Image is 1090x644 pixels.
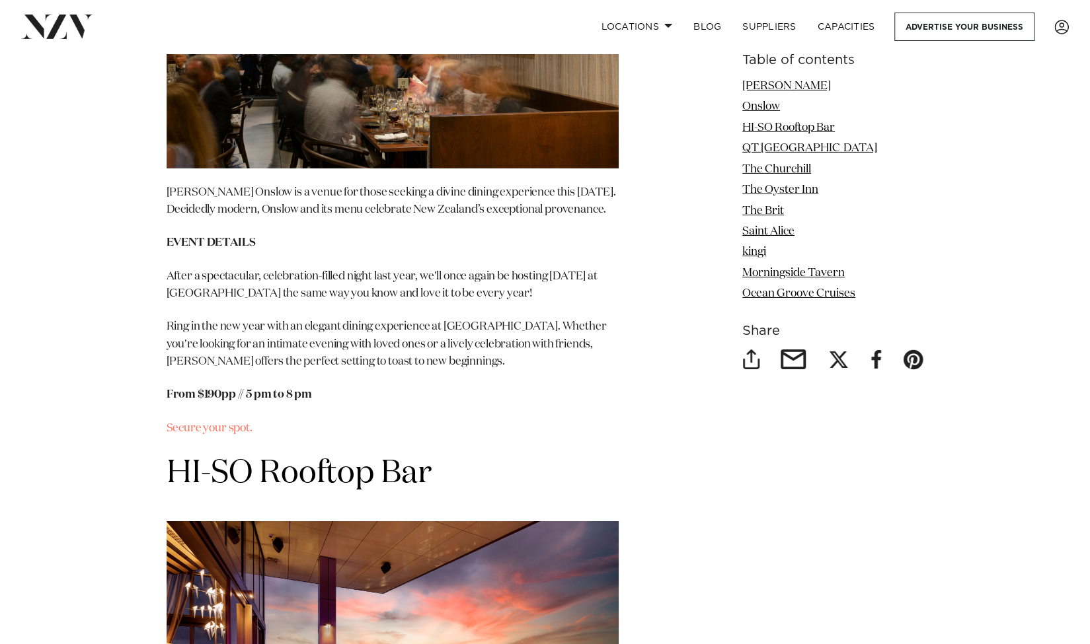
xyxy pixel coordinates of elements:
strong: From $190pp // 5 pm to 8 pm [167,389,312,400]
p: Ring in the new year with an elegant dining experience at [GEOGRAPHIC_DATA]. Whether you're looki... [167,318,619,371]
a: BLOG [683,13,732,41]
a: Onslow [742,101,780,112]
a: Ocean Groove Cruises [742,288,855,299]
a: Capacities [807,13,886,41]
a: Secure your spot. [167,423,253,434]
a: The Oyster Inn [742,184,818,196]
a: Advertise your business [894,13,1034,41]
a: HI-SO Rooftop Bar [167,458,432,489]
h6: Table of contents [742,54,924,67]
a: QT [GEOGRAPHIC_DATA] [742,143,877,154]
a: Morningside Tavern [742,268,845,279]
a: Locations [590,13,683,41]
a: HI-SO Rooftop Bar [742,122,835,133]
img: nzv-logo.png [21,15,93,38]
h6: Share [742,324,924,338]
strong: EVENT DETAILS [167,237,256,248]
p: After a spectacular, celebration-filled night last year, we'll once again be hosting [DATE] at [G... [167,268,619,303]
p: [PERSON_NAME] Onslow is a venue for those seeking a divine dining experience this [DATE]. Decided... [167,184,619,219]
a: [PERSON_NAME] [742,81,831,92]
a: The Churchill [742,164,811,175]
a: Saint Alice [742,226,795,237]
a: The Brit [742,205,784,217]
a: SUPPLIERS [732,13,806,41]
a: kingi [742,247,766,258]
